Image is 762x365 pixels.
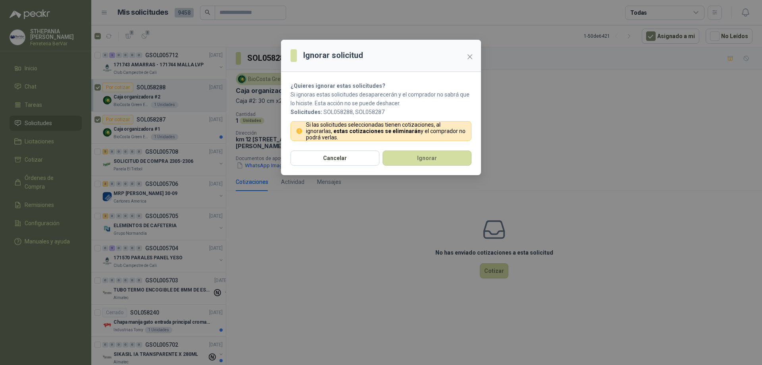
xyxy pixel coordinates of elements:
button: Ignorar [383,151,471,166]
b: Solicitudes: [291,109,322,115]
h3: Ignorar solicitud [303,49,363,62]
p: Si las solicitudes seleccionadas tienen cotizaciones, al ignorarlas, y el comprador no podrá verlas. [306,122,467,141]
strong: ¿Quieres ignorar estas solicitudes? [291,83,385,89]
span: close [467,54,473,60]
button: Close [464,50,476,63]
button: Cancelar [291,151,379,166]
p: Si ignoras estas solicitudes desaparecerán y el comprador no sabrá que lo hiciste. Esta acción no... [291,90,471,108]
p: SOL058288, SOL058287 [291,108,471,116]
strong: estas cotizaciones se eliminarán [333,128,421,134]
